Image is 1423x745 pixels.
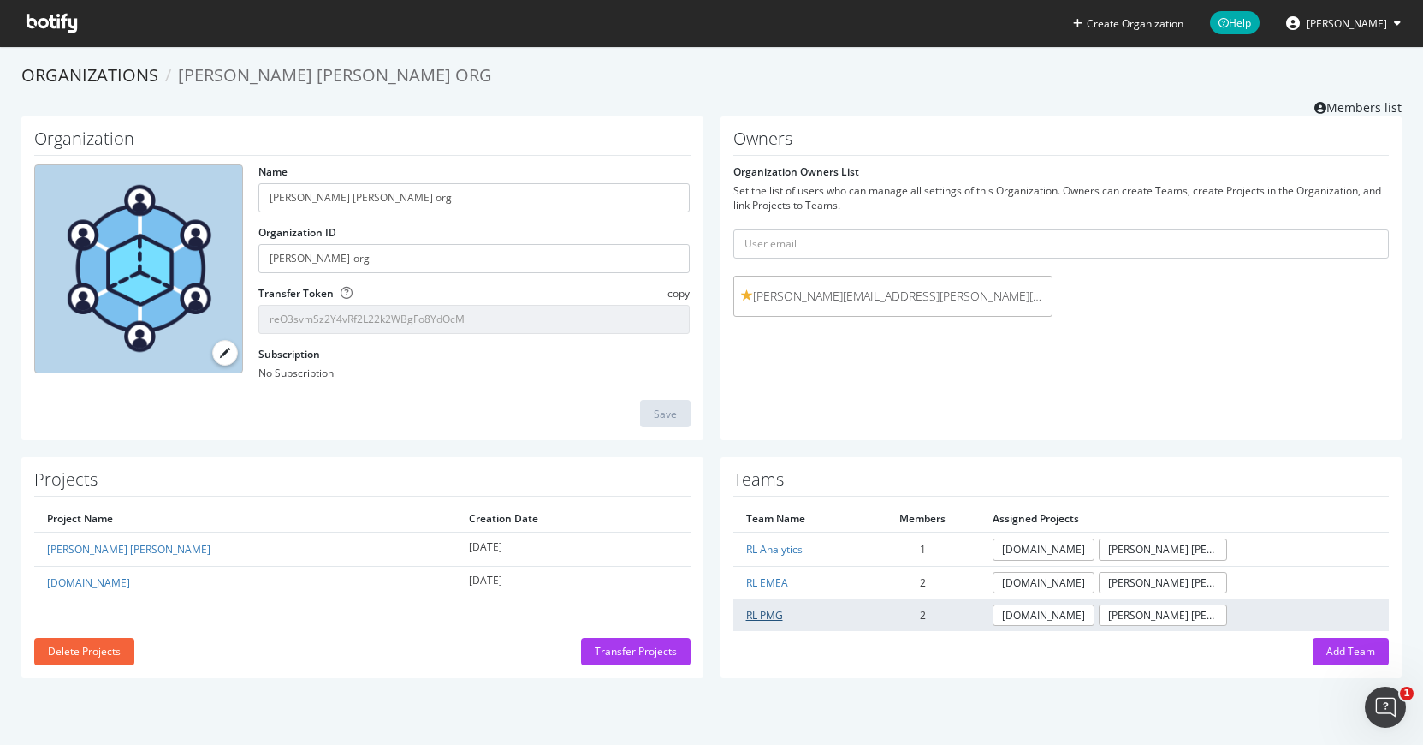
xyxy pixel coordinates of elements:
[1099,572,1227,593] a: [PERSON_NAME] [PERSON_NAME]
[1313,644,1389,659] a: Add Team
[34,644,134,659] a: Delete Projects
[258,183,690,212] input: name
[866,505,979,533] th: Members
[1307,16,1387,31] span: Sarah Madden
[1272,9,1414,37] button: [PERSON_NAME]
[456,566,691,599] td: [DATE]
[258,286,334,301] label: Transfer Token
[34,129,691,156] h1: Organization
[866,533,979,566] td: 1
[866,599,979,631] td: 2
[667,286,690,301] span: copy
[733,164,859,179] label: Organization Owners List
[746,542,803,557] a: RL Analytics
[1314,95,1402,116] a: Members list
[1210,11,1260,34] span: Help
[733,505,867,533] th: Team Name
[456,533,691,566] td: [DATE]
[1365,687,1406,728] iframe: Intercom live chat
[733,183,1390,212] div: Set the list of users who can manage all settings of this Organization. Owners can create Teams, ...
[47,542,210,557] a: [PERSON_NAME] [PERSON_NAME]
[258,225,336,240] label: Organization ID
[34,505,456,533] th: Project Name
[741,288,1045,305] span: [PERSON_NAME][EMAIL_ADDRESS][PERSON_NAME][DOMAIN_NAME]
[47,575,130,590] a: [DOMAIN_NAME]
[1400,687,1414,700] span: 1
[595,644,677,659] div: Transfer Projects
[746,608,783,623] a: RL PMG
[178,63,492,86] span: [PERSON_NAME] [PERSON_NAME] org
[581,638,691,665] button: Transfer Projects
[980,505,1389,533] th: Assigned Projects
[993,572,1094,593] a: [DOMAIN_NAME]
[1099,605,1227,626] a: [PERSON_NAME] [PERSON_NAME]
[21,63,158,86] a: Organizations
[866,566,979,599] td: 2
[733,229,1390,259] input: User email
[993,539,1094,560] a: [DOMAIN_NAME]
[640,400,691,427] button: Save
[654,407,677,421] div: Save
[993,605,1094,626] a: [DOMAIN_NAME]
[21,63,1402,88] ol: breadcrumbs
[48,644,121,659] div: Delete Projects
[34,638,134,665] button: Delete Projects
[1326,644,1375,659] div: Add Team
[581,644,691,659] a: Transfer Projects
[733,129,1390,156] h1: Owners
[34,470,691,497] h1: Projects
[258,164,288,179] label: Name
[1099,539,1227,560] a: [PERSON_NAME] [PERSON_NAME]
[733,470,1390,497] h1: Teams
[746,575,788,590] a: RL EMEA
[258,366,690,380] div: No Subscription
[258,347,320,361] label: Subscription
[1072,15,1184,32] button: Create Organization
[258,244,690,273] input: Organization ID
[1313,638,1389,665] button: Add Team
[456,505,691,533] th: Creation Date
